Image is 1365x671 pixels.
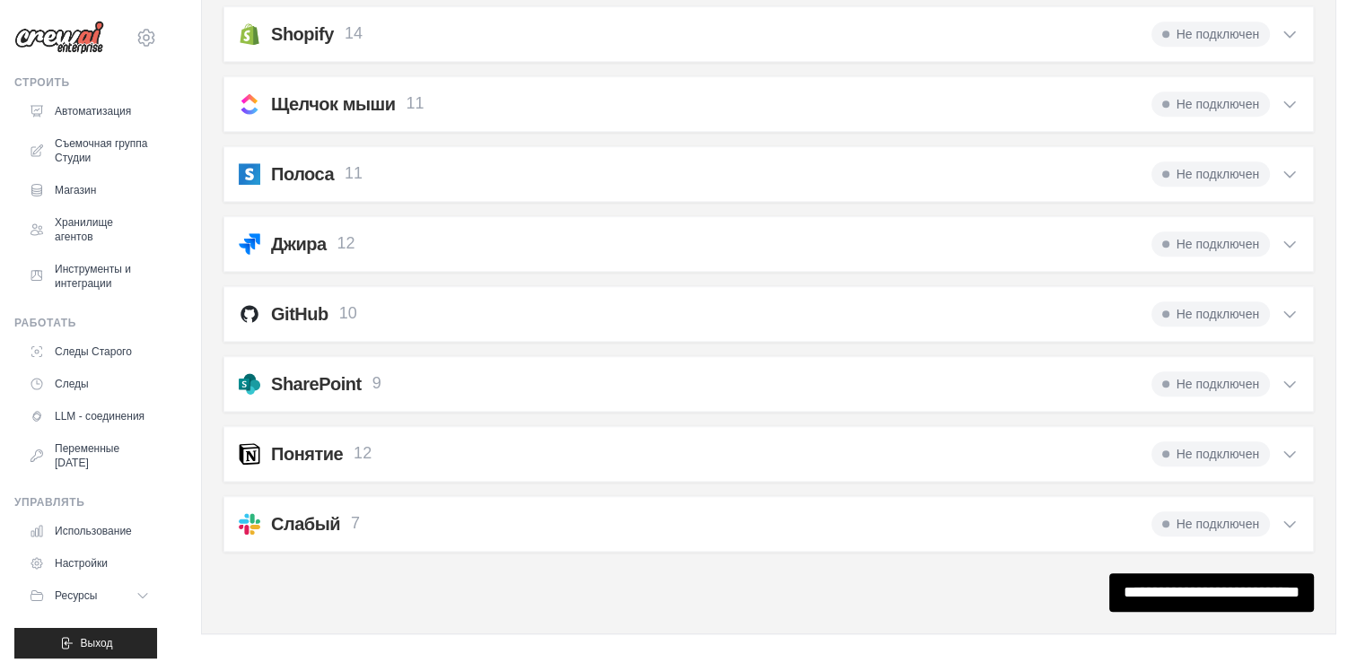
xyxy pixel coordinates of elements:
span: Не подключен [1151,511,1270,536]
p: 11 [406,91,424,116]
a: Следы [22,370,157,398]
ya-tr-span: Хранилище агентов [55,215,150,244]
ya-tr-span: Использование [55,524,132,538]
img: notion.svg [239,443,260,465]
ya-tr-span: Магазин [55,183,96,197]
ya-tr-span: Следы Старого [55,344,132,359]
a: Использование [22,517,157,545]
a: Следы Старого [22,337,157,366]
a: Магазин [22,176,157,205]
ya-tr-span: Автоматизация [55,104,131,118]
ya-tr-span: Слабый [271,514,340,534]
ya-tr-span: Управлять [14,496,84,509]
p: 10 [339,301,357,326]
ya-tr-span: Ресурсы [55,589,97,602]
a: Съемочная группа Студии [22,129,157,172]
ya-tr-span: Инструменты и интеграции [55,262,150,291]
p: 11 [345,161,363,186]
a: Переменные [DATE] [22,434,157,477]
ya-tr-span: LLM - соединения [55,409,144,423]
ya-tr-span: Переменные [DATE] [55,441,150,470]
img: shopify.svg [239,23,260,45]
img: stripe.svg [239,163,260,185]
ya-tr-span: Полоса [271,164,334,184]
img: slack.svg [239,513,260,535]
a: LLM - соединения [22,402,157,431]
ya-tr-span: GitHub [271,304,328,324]
a: Автоматизация [22,97,157,126]
a: Хранилище агентов [22,208,157,251]
ya-tr-span: Не подключен [1177,25,1259,43]
ya-tr-span: Работать [14,317,76,329]
ya-tr-span: Джира [271,234,327,254]
span: Не подключен [1151,371,1270,396]
img: sharepoint.svg [239,373,260,395]
p: 9 [372,371,381,396]
ya-tr-span: Следы [55,377,89,391]
button: Ресурсы [22,581,157,610]
button: Выход [14,628,157,658]
ya-tr-span: Съемочная группа Студии [55,136,150,165]
a: Инструменты и интеграции [22,255,157,298]
ya-tr-span: Выход [81,637,113,649]
a: Настройки [22,549,157,578]
ya-tr-span: SharePoint [271,374,362,394]
ya-tr-span: Строить [14,76,70,89]
img: clickup.svg [239,93,260,115]
img: jira.svg [239,233,260,255]
p: 12 [354,441,372,466]
span: Не подключен [1151,91,1270,117]
span: Не подключен [1151,441,1270,466]
span: Не подключен [1151,301,1270,327]
ya-tr-span: Понятие [271,444,343,464]
p: 14 [345,22,363,46]
p: 7 [351,511,360,536]
span: Не подключен [1151,161,1270,187]
ya-tr-span: Настройки [55,556,108,571]
ya-tr-span: Shopify [271,24,334,44]
ya-tr-span: Щелчок мыши [271,94,395,114]
span: Не подключен [1151,231,1270,257]
img: Логотип [14,21,104,55]
img: github.svg [239,303,260,325]
p: 12 [337,231,355,256]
